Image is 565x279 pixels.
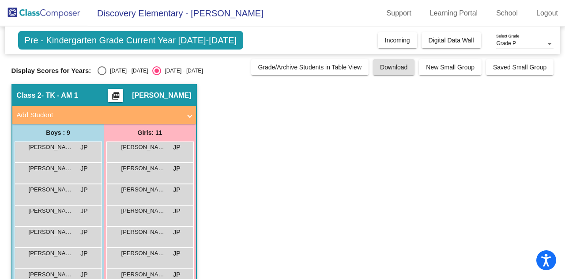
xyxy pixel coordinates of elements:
[121,206,166,215] span: [PERSON_NAME]
[121,228,166,237] span: [PERSON_NAME] [PERSON_NAME]
[12,124,104,141] div: Boys : 9
[380,6,418,20] a: Support
[88,6,264,20] span: Discovery Elementary - [PERSON_NAME]
[429,37,474,44] span: Digital Data Wall
[29,143,73,152] span: [PERSON_NAME]
[12,106,196,124] mat-expansion-panel-header: Add Student
[80,206,87,216] span: JP
[486,59,554,75] button: Saved Small Group
[17,110,181,120] mat-panel-title: Add Student
[121,143,166,152] span: [PERSON_NAME]
[173,249,180,258] span: JP
[173,206,180,216] span: JP
[423,6,485,20] a: Learning Portal
[489,6,525,20] a: School
[529,6,565,20] a: Logout
[29,270,73,279] span: [PERSON_NAME]
[173,185,180,195] span: JP
[419,59,482,75] button: New Small Group
[173,164,180,173] span: JP
[121,270,166,279] span: [PERSON_NAME] [PERSON_NAME]
[29,185,73,194] span: [PERSON_NAME]
[496,40,516,46] span: Grade P
[121,249,166,258] span: [PERSON_NAME]
[378,32,417,48] button: Incoming
[80,143,87,152] span: JP
[132,91,191,100] span: [PERSON_NAME]
[104,124,196,141] div: Girls: 11
[41,91,78,100] span: - TK - AM 1
[173,228,180,237] span: JP
[373,59,414,75] button: Download
[29,164,73,173] span: [PERSON_NAME]
[98,66,203,75] mat-radio-group: Select an option
[258,64,362,71] span: Grade/Archive Students in Table View
[110,92,121,104] mat-icon: picture_as_pdf
[29,228,73,237] span: [PERSON_NAME]
[29,249,73,258] span: [PERSON_NAME]
[80,249,87,258] span: JP
[380,64,407,71] span: Download
[11,67,91,75] span: Display Scores for Years:
[385,37,410,44] span: Incoming
[108,89,123,102] button: Print Students Details
[29,206,73,215] span: [PERSON_NAME]
[493,64,546,71] span: Saved Small Group
[121,164,166,173] span: [PERSON_NAME] Raider
[18,31,244,50] span: Pre - Kindergarten Grade Current Year [DATE]-[DATE]
[422,32,481,48] button: Digital Data Wall
[106,67,148,75] div: [DATE] - [DATE]
[161,67,203,75] div: [DATE] - [DATE]
[121,185,166,194] span: [PERSON_NAME]
[17,91,41,100] span: Class 2
[173,143,180,152] span: JP
[80,228,87,237] span: JP
[80,185,87,195] span: JP
[80,164,87,173] span: JP
[251,59,369,75] button: Grade/Archive Students in Table View
[426,64,475,71] span: New Small Group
